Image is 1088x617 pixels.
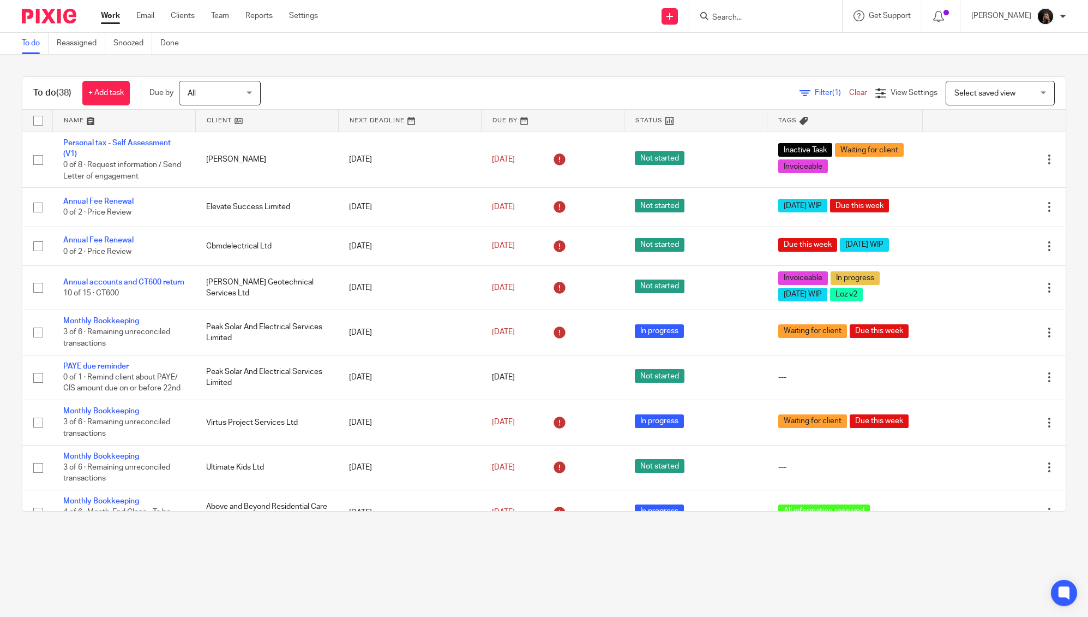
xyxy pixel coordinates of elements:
span: Inactive Task [778,143,832,157]
span: 4 of 6 · Month-End Close - To be completed by job partner [63,509,171,528]
div: --- [778,372,912,383]
td: Cbmdelectrical Ltd [195,227,338,265]
span: [DATE] WIP [778,199,827,212]
td: [DATE] [338,227,481,265]
span: Tags [778,117,797,123]
td: Ultimate Kids Ltd [195,445,338,490]
span: 3 of 6 · Remaining unreconciled transactions [63,464,170,483]
span: 0 of 2 · Price Review [63,209,131,217]
td: Virtus Project Services Ltd [195,400,338,445]
span: Get Support [869,12,911,20]
span: [DATE] [492,242,515,250]
a: PAYE due reminder [63,363,129,370]
span: Due this week [830,199,889,212]
td: [DATE] [338,445,481,490]
img: 455A9867.jpg [1037,8,1054,25]
span: [DATE] [492,329,515,336]
span: Filter [815,89,849,97]
a: Work [101,10,120,21]
a: Team [211,10,229,21]
span: In progress [635,505,684,518]
td: Peak Solar And Electrical Services Limited [195,355,338,400]
a: Snoozed [113,33,152,54]
td: [DATE] [338,188,481,227]
span: Invoiceable [778,159,828,173]
a: Monthly Bookkeeping [63,407,139,415]
span: All [188,90,196,97]
a: Clients [171,10,195,21]
input: Search [711,13,809,23]
td: Peak Solar And Electrical Services Limited [195,310,338,355]
span: [DATE] [492,419,515,426]
td: [DATE] [338,355,481,400]
td: [DATE] [338,266,481,310]
span: In progress [831,271,880,285]
span: Waiting for client [778,414,847,428]
span: 0 of 2 · Price Review [63,248,131,256]
a: Personal tax - Self Assessment (V1) [63,139,171,158]
a: Monthly Bookkeeping [63,497,139,505]
span: 3 of 6 · Remaining unreconciled transactions [63,329,170,348]
span: Waiting for client [778,324,847,338]
td: [PERSON_NAME] [195,132,338,188]
a: Annual accounts and CT600 return [63,278,184,286]
span: Waiting for client [835,143,904,157]
span: Due this week [850,324,909,338]
span: Not started [635,151,684,165]
p: Due by [149,87,173,98]
td: [DATE] [338,310,481,355]
td: [PERSON_NAME] Geotechnical Services Ltd [195,266,338,310]
div: --- [778,462,912,473]
span: All information received [778,505,870,518]
span: Not started [635,459,684,473]
span: 10 of 15 · CT600 [63,289,119,297]
td: [DATE] [338,132,481,188]
a: + Add task [82,81,130,105]
h1: To do [33,87,71,99]
a: Monthly Bookkeeping [63,453,139,460]
a: Reassigned [57,33,105,54]
span: [DATE] WIP [778,288,827,301]
p: [PERSON_NAME] [971,10,1031,21]
a: Annual Fee Renewal [63,198,134,205]
span: In progress [635,324,684,338]
a: Monthly Bookkeeping [63,317,139,325]
span: [DATE] [492,373,515,381]
span: (38) [56,88,71,97]
span: Not started [635,280,684,293]
span: Due this week [850,414,909,428]
span: [DATE] [492,464,515,471]
a: Settings [289,10,318,21]
span: 0 of 1 · Remind client about PAYE/ CIS amount due on or before 22nd [63,373,181,393]
a: Done [160,33,187,54]
td: Above and Beyond Residential Care Services Ltd [195,490,338,535]
span: In progress [635,414,684,428]
span: Invoiceable [778,271,828,285]
span: 3 of 6 · Remaining unreconciled transactions [63,419,170,438]
td: [DATE] [338,400,481,445]
a: Annual Fee Renewal [63,236,134,244]
span: 0 of 8 · Request information / Send Letter of engagement [63,161,181,180]
span: Not started [635,238,684,252]
span: [DATE] [492,284,515,292]
span: Due this week [778,238,837,252]
a: To do [22,33,49,54]
td: Elevate Success Limited [195,188,338,227]
span: [DATE] [492,203,515,211]
img: Pixie [22,9,76,23]
span: Select saved view [954,90,1015,97]
span: Not started [635,369,684,383]
span: [DATE] [492,509,515,517]
span: View Settings [891,89,937,97]
a: Email [136,10,154,21]
span: [DATE] [492,156,515,163]
a: Reports [245,10,273,21]
td: [DATE] [338,490,481,535]
a: Clear [849,89,867,97]
span: [DATE] WIP [840,238,889,252]
span: Loz v2 [830,288,863,301]
span: Not started [635,199,684,212]
span: (1) [832,89,841,97]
